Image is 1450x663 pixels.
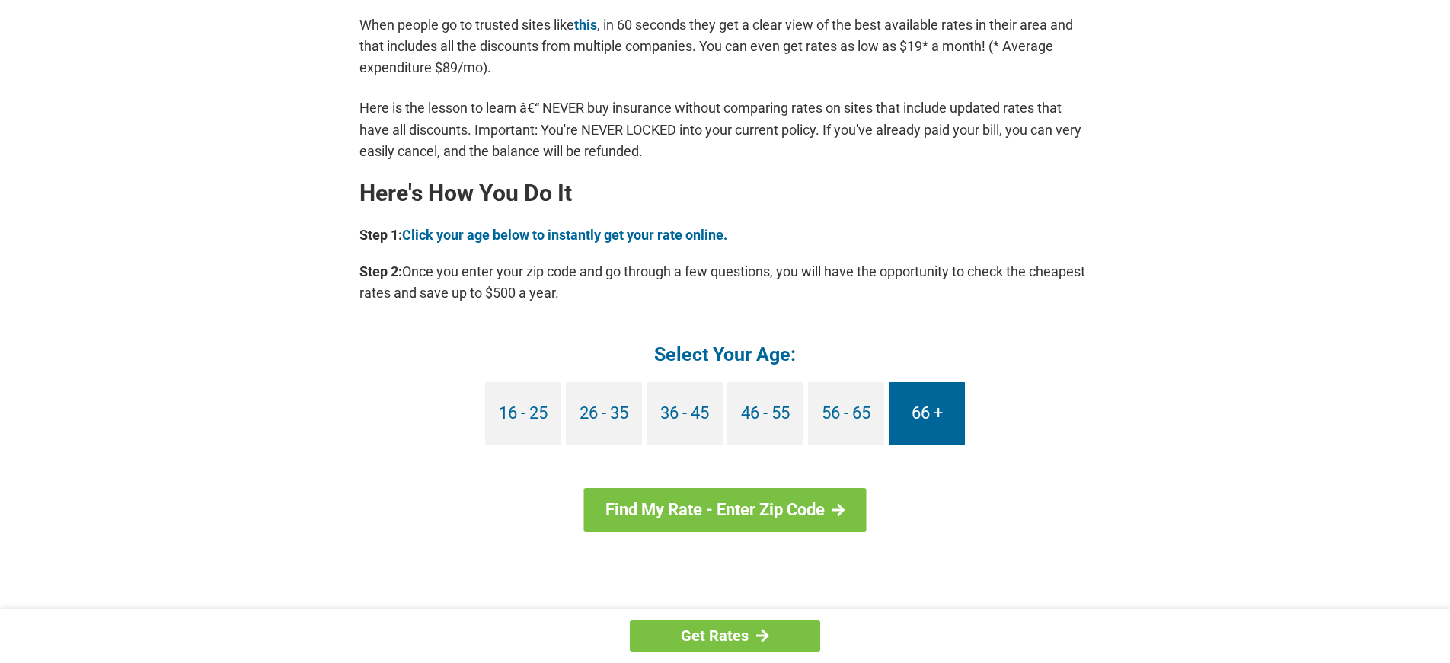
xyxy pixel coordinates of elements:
a: this [574,17,597,33]
p: Here is the lesson to learn â€“ NEVER buy insurance without comparing rates on sites that include... [359,97,1091,161]
a: Get Rates [630,620,820,652]
b: Step 2: [359,263,402,279]
a: Click your age below to instantly get your rate online. [402,227,727,243]
a: 46 - 55 [727,382,803,445]
a: 26 - 35 [566,382,642,445]
h4: Select Your Age: [359,342,1091,367]
a: 36 - 45 [647,382,723,445]
a: 16 - 25 [485,382,561,445]
a: 66 + [889,382,965,445]
p: Once you enter your zip code and go through a few questions, you will have the opportunity to che... [359,261,1091,304]
b: Step 1: [359,227,402,243]
a: Find My Rate - Enter Zip Code [584,488,867,532]
h2: Here's How You Do It [359,181,1091,206]
a: 56 - 65 [808,382,884,445]
p: When people go to trusted sites like , in 60 seconds they get a clear view of the best available ... [359,14,1091,78]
